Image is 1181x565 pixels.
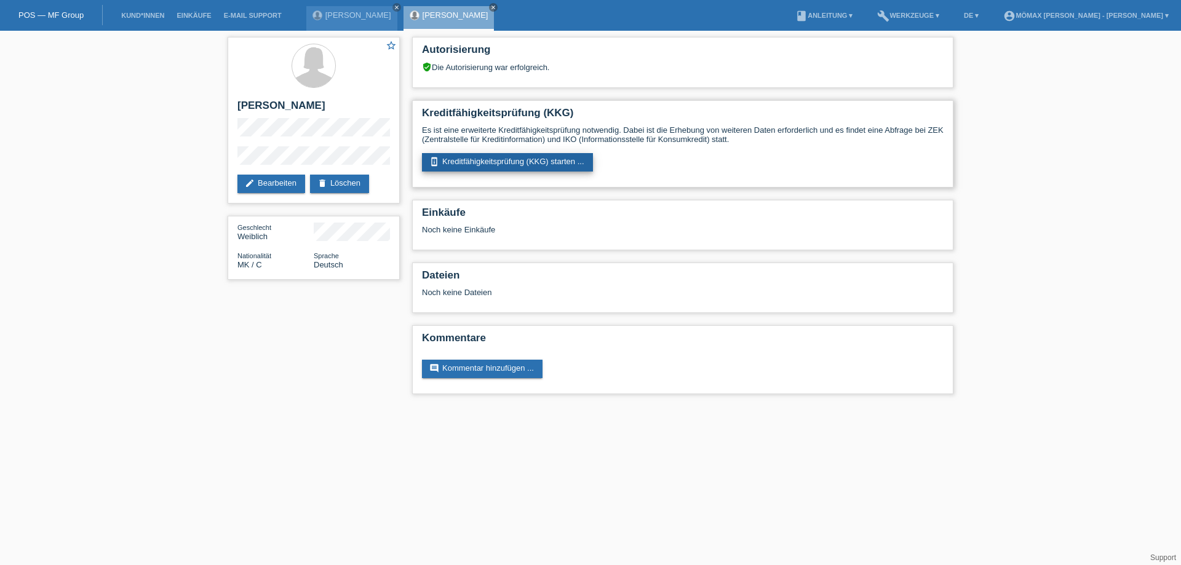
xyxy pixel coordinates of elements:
[490,4,496,10] i: close
[237,100,390,118] h2: [PERSON_NAME]
[310,175,369,193] a: deleteLöschen
[1003,10,1016,22] i: account_circle
[218,12,288,19] a: E-Mail Support
[170,12,217,19] a: Einkäufe
[245,178,255,188] i: edit
[429,363,439,373] i: comment
[422,107,944,125] h2: Kreditfähigkeitsprüfung (KKG)
[997,12,1175,19] a: account_circleMömax [PERSON_NAME] - [PERSON_NAME] ▾
[392,3,401,12] a: close
[394,4,400,10] i: close
[422,225,944,243] div: Noch keine Einkäufe
[877,10,889,22] i: build
[422,125,944,144] p: Es ist eine erweiterte Kreditfähigkeitsprüfung notwendig. Dabei ist die Erhebung von weiteren Dat...
[958,12,985,19] a: DE ▾
[386,40,397,51] i: star_border
[115,12,170,19] a: Kund*innen
[314,260,343,269] span: Deutsch
[237,224,271,231] span: Geschlecht
[422,207,944,225] h2: Einkäufe
[325,10,391,20] a: [PERSON_NAME]
[422,360,543,378] a: commentKommentar hinzufügen ...
[237,175,305,193] a: editBearbeiten
[795,10,808,22] i: book
[422,153,593,172] a: perm_device_informationKreditfähigkeitsprüfung (KKG) starten ...
[237,223,314,241] div: Weiblich
[386,40,397,53] a: star_border
[422,44,944,62] h2: Autorisierung
[237,252,271,259] span: Nationalität
[422,288,798,297] div: Noch keine Dateien
[422,62,944,72] div: Die Autorisierung war erfolgreich.
[429,157,439,167] i: perm_device_information
[789,12,859,19] a: bookAnleitung ▾
[314,252,339,259] span: Sprache
[1150,553,1176,562] a: Support
[18,10,84,20] a: POS — MF Group
[423,10,488,20] a: [PERSON_NAME]
[422,62,432,72] i: verified_user
[237,260,262,269] span: Mazedonien / C / 27.08.2003
[422,269,944,288] h2: Dateien
[489,3,498,12] a: close
[871,12,945,19] a: buildWerkzeuge ▾
[317,178,327,188] i: delete
[422,332,944,350] h2: Kommentare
